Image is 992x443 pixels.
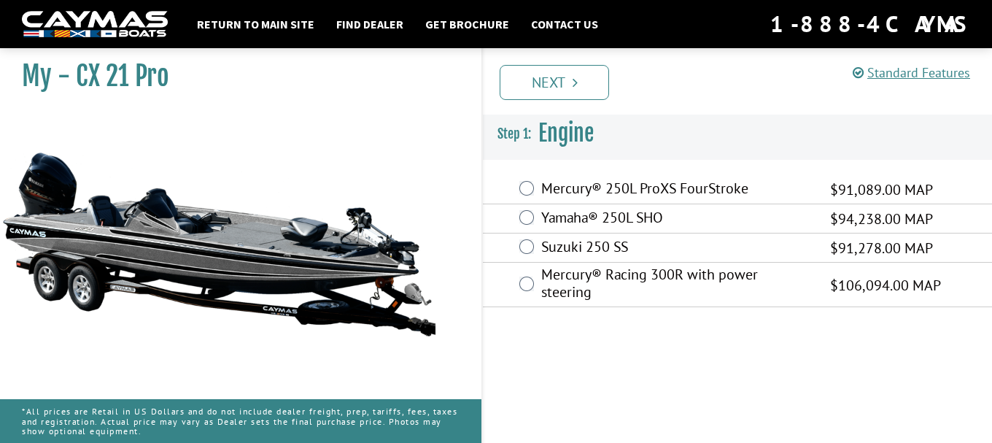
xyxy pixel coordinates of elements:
a: Find Dealer [329,15,411,34]
a: Return to main site [190,15,322,34]
span: $94,238.00 MAP [830,208,933,230]
a: Next [500,65,609,100]
label: Mercury® 250L ProXS FourStroke [541,180,812,201]
label: Suzuki 250 SS [541,238,812,259]
p: *All prices are Retail in US Dollars and do not include dealer freight, prep, tariffs, fees, taxe... [22,399,460,443]
ul: Pagination [496,63,992,100]
span: $106,094.00 MAP [830,274,941,296]
img: white-logo-c9c8dbefe5ff5ceceb0f0178aa75bf4bb51f6bca0971e226c86eb53dfe498488.png [22,11,168,38]
h1: My - CX 21 Pro [22,60,445,93]
h3: Engine [483,107,992,161]
div: 1-888-4CAYMAS [770,8,970,40]
span: $91,278.00 MAP [830,237,933,259]
label: Mercury® Racing 300R with power steering [541,266,812,304]
span: $91,089.00 MAP [830,179,933,201]
label: Yamaha® 250L SHO [541,209,812,230]
a: Standard Features [853,64,970,81]
a: Get Brochure [418,15,516,34]
a: Contact Us [524,15,605,34]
